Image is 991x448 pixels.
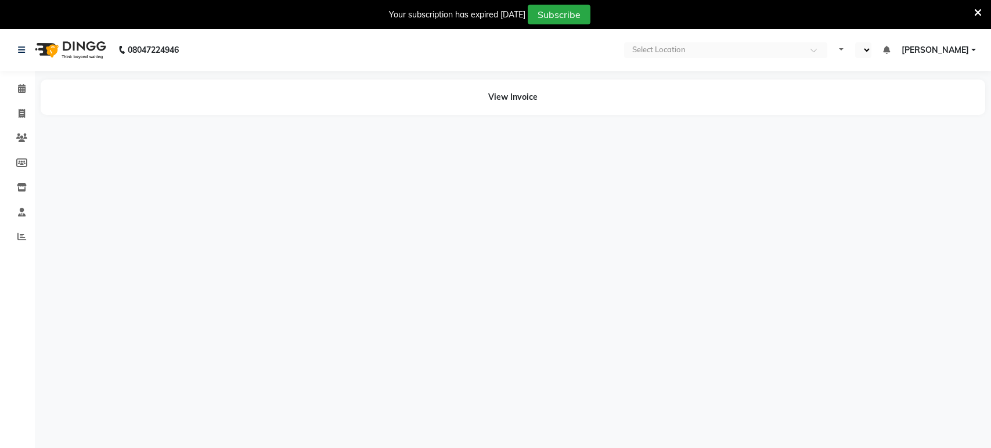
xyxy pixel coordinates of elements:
[128,34,179,66] b: 08047224946
[632,44,686,56] div: Select Location
[902,44,969,56] span: [PERSON_NAME]
[41,80,985,115] div: View Invoice
[528,5,590,24] button: Subscribe
[389,9,525,21] div: Your subscription has expired [DATE]
[30,34,109,66] img: logo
